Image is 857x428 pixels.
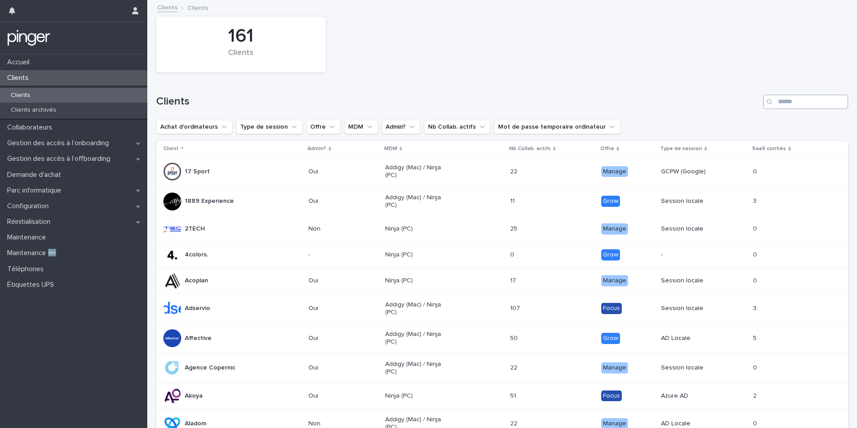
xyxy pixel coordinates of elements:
p: 0 [753,249,759,259]
p: Oui [308,197,372,205]
p: Non [308,225,372,233]
p: - [661,251,725,259]
h1: Clients [156,95,760,108]
p: Configuration [4,202,56,210]
p: Oui [308,364,372,372]
tr: 17 SportOuiAddigy (Mac) / Ninja (PC)2222 ManageGCPW (Google)00 [156,157,848,187]
p: Oui [308,392,372,400]
p: Adservio [185,305,210,312]
div: Manage [601,223,628,235]
p: 0 [753,418,759,428]
div: Grow [601,196,620,207]
tr: AkoyaOuiNinja (PC)5151 FocusAzure AD22 [156,383,848,409]
p: Accueil [4,58,37,67]
p: 4colors. [185,251,208,259]
button: MDM [344,120,378,134]
p: Addigy (Mac) / Ninja (PC) [385,301,449,316]
p: Aladom [185,420,206,428]
p: 0 [753,166,759,176]
button: Mot de passe temporaire ordinateur [494,120,620,134]
tr: 4colors.-Ninja (PC)00 Grow-00 [156,242,848,268]
p: Azure AD [661,392,725,400]
p: Ninja (PC) [385,392,449,400]
div: Grow [601,333,620,344]
button: Admin? [382,120,420,134]
p: Session locale [661,305,725,312]
p: Oui [308,277,372,285]
p: Session locale [661,197,725,205]
p: Clients [4,74,36,82]
p: Ninja (PC) [385,251,449,259]
p: Acoplan [185,277,208,285]
p: 25 [510,223,519,233]
p: Session locale [661,277,725,285]
p: GCPW (Google) [661,168,725,176]
p: Oui [308,305,372,312]
p: Non [308,420,372,428]
p: Téléphones [4,265,51,273]
div: 161 [171,25,311,47]
p: Collaborateurs [4,123,59,132]
p: 0 [753,223,759,233]
div: Manage [601,166,628,177]
p: SaaS confiés [752,144,786,154]
p: 107 [510,303,522,312]
p: 11 [510,196,516,205]
tr: AdservioOuiAddigy (Mac) / Ninja (PC)107107 FocusSession locale33 [156,294,848,323]
button: Achat d'ordinateurs [156,120,233,134]
p: Session locale [661,364,725,372]
div: Clients [171,48,311,67]
p: 22 [510,166,519,176]
p: Type de session [660,144,702,154]
p: Gestion des accès à l’offboarding [4,155,117,163]
p: MDM [384,144,397,154]
p: Ninja (PC) [385,225,449,233]
div: Manage [601,362,628,373]
p: 50 [510,333,520,342]
p: Addigy (Mac) / Ninja (PC) [385,194,449,209]
tr: AcoplanOuiNinja (PC)1717 ManageSession locale00 [156,268,848,294]
p: Oui [308,168,372,176]
tr: Agence CopernicOuiAddigy (Mac) / Ninja (PC)2222 ManageSession locale00 [156,353,848,383]
p: Akoya [185,392,203,400]
div: Grow [601,249,620,260]
p: 0 [510,249,516,259]
p: 3 [753,196,758,205]
p: AD Locale [661,335,725,342]
p: Réinitialisation [4,218,58,226]
p: Clients [4,92,37,99]
p: Étiquettes UPS [4,281,61,289]
p: Maintenance [4,233,53,242]
p: 22 [510,418,519,428]
p: Parc informatique [4,186,68,195]
p: 2 [753,390,758,400]
p: Session locale [661,225,725,233]
p: 17 [510,275,518,285]
p: 2TECH [185,225,205,233]
p: Oui [308,335,372,342]
p: Ninja (PC) [385,277,449,285]
a: Clients [157,2,178,12]
button: Offre [306,120,341,134]
p: Gestion des accès à l’onboarding [4,139,116,147]
tr: 1889 ExperienceOuiAddigy (Mac) / Ninja (PC)1111 GrowSession locale33 [156,186,848,216]
p: Addigy (Mac) / Ninja (PC) [385,164,449,179]
p: 0 [753,362,759,372]
p: Clients archivés [4,106,63,114]
p: Addigy (Mac) / Ninja (PC) [385,361,449,376]
input: Search [763,95,848,109]
tr: AffectiveOuiAddigy (Mac) / Ninja (PC)5050 GrowAD Locale55 [156,323,848,353]
div: Focus [601,303,622,314]
div: Manage [601,275,628,286]
p: 3 [753,303,758,312]
p: 51 [510,390,518,400]
p: Maintenance 🆕 [4,249,64,257]
img: mTgBEunGTSyRkCgitkcU [7,29,50,47]
p: 17 Sport [185,168,210,176]
p: Clients [187,2,208,12]
tr: 2TECHNonNinja (PC)2525 ManageSession locale00 [156,216,848,242]
div: Focus [601,390,622,402]
p: Affective [185,335,212,342]
button: Nb Collab. actifs [424,120,491,134]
